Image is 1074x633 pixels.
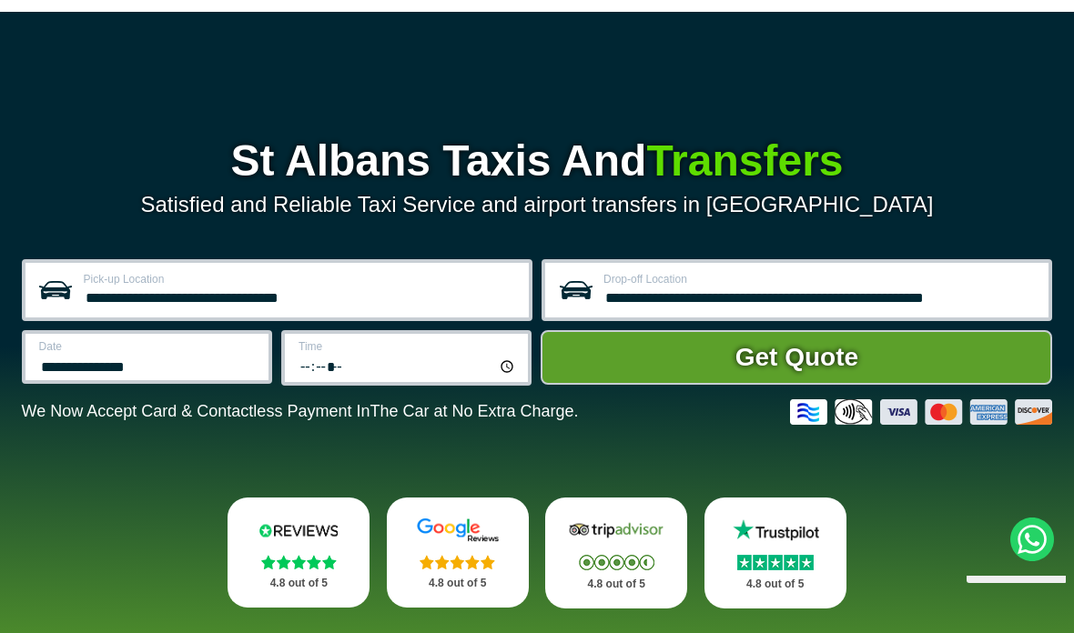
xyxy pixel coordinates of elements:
[22,192,1053,217] p: Satisfied and Reliable Taxi Service and airport transfers in [GEOGRAPHIC_DATA]
[565,573,667,596] p: 4.8 out of 5
[228,497,370,608] a: Reviews.io Stars 4.8 out of 5
[646,136,843,185] span: Transfers
[22,402,579,421] p: We Now Accept Card & Contactless Payment In
[579,555,654,570] img: Stars
[299,341,517,352] label: Time
[704,497,846,608] a: Trustpilot Stars 4.8 out of 5
[248,572,350,595] p: 4.8 out of 5
[603,274,1038,285] label: Drop-off Location
[248,517,350,543] img: Reviews.io
[261,555,337,569] img: Stars
[737,555,814,570] img: Stars
[565,517,667,543] img: Tripadvisor
[724,573,826,596] p: 4.8 out of 5
[545,497,687,608] a: Tripadvisor Stars 4.8 out of 5
[387,497,529,608] a: Google Stars 4.8 out of 5
[541,330,1052,385] button: Get Quote
[407,572,509,595] p: 4.8 out of 5
[724,517,826,543] img: Trustpilot
[370,402,578,420] span: The Car at No Extra Charge.
[39,341,258,352] label: Date
[22,139,1053,183] h1: St Albans Taxis And
[420,555,495,569] img: Stars
[84,274,518,285] label: Pick-up Location
[407,517,509,543] img: Google
[790,399,1052,425] img: Credit And Debit Cards
[959,576,1066,625] iframe: chat widget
